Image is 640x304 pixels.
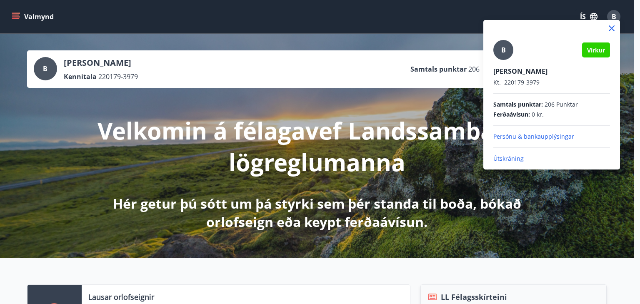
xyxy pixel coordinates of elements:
[493,132,610,141] p: Persónu & bankaupplýsingar
[532,110,544,119] span: 0 kr.
[493,110,530,119] span: Ferðaávísun :
[493,78,501,86] span: Kt.
[587,46,605,54] span: Virkur
[545,100,578,109] span: 206 Punktar
[493,154,610,163] p: Útskráning
[493,78,610,87] p: 220179-3979
[501,45,506,55] span: B
[493,100,543,109] span: Samtals punktar :
[493,67,610,76] p: [PERSON_NAME]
